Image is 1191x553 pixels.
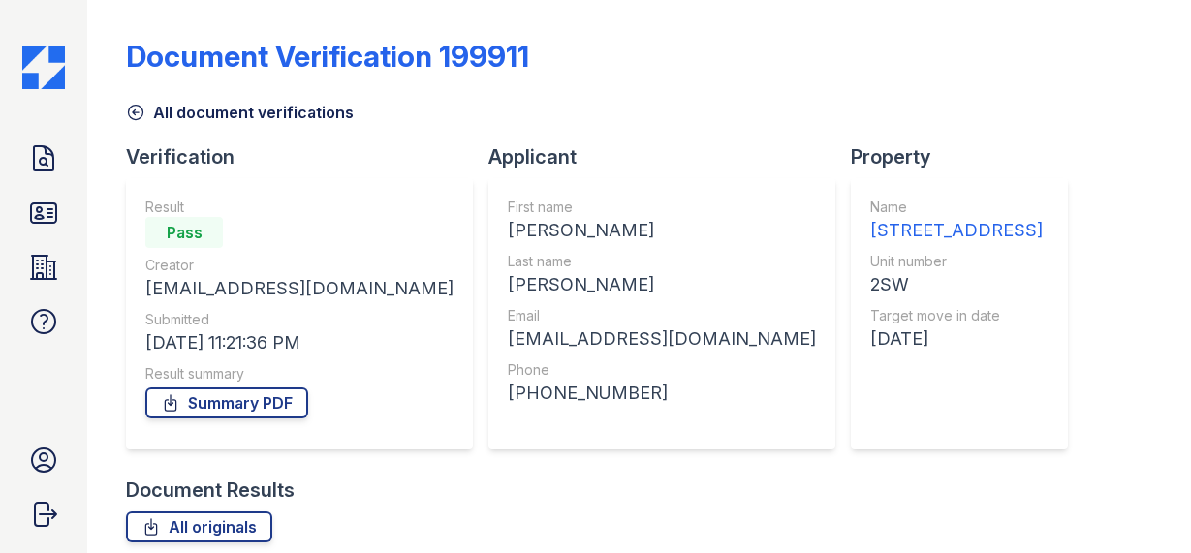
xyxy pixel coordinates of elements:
[870,252,1043,271] div: Unit number
[145,310,454,329] div: Submitted
[145,217,223,248] div: Pass
[870,271,1043,298] div: 2SW
[145,198,454,217] div: Result
[126,511,272,542] a: All originals
[870,198,1043,244] a: Name [STREET_ADDRESS]
[488,143,851,170] div: Applicant
[126,143,488,170] div: Verification
[145,256,454,275] div: Creator
[508,217,816,244] div: [PERSON_NAME]
[508,325,816,353] div: [EMAIL_ADDRESS][DOMAIN_NAME]
[145,329,454,356] div: [DATE] 11:21:36 PM
[870,198,1043,217] div: Name
[145,387,308,418] a: Summary PDF
[22,46,65,89] img: CE_Icon_Blue-c292c112584629df590d857e76928e9f676e5b41ef8f769ba2f05ee15b207248.png
[851,143,1083,170] div: Property
[145,364,454,384] div: Result summary
[508,198,816,217] div: First name
[126,101,354,124] a: All document verifications
[870,217,1043,244] div: [STREET_ADDRESS]
[870,325,1043,353] div: [DATE]
[870,306,1043,325] div: Target move in date
[508,306,816,325] div: Email
[126,476,295,504] div: Document Results
[508,380,816,407] div: [PHONE_NUMBER]
[508,252,816,271] div: Last name
[145,275,454,302] div: [EMAIL_ADDRESS][DOMAIN_NAME]
[508,360,816,380] div: Phone
[126,39,529,74] div: Document Verification 199911
[508,271,816,298] div: [PERSON_NAME]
